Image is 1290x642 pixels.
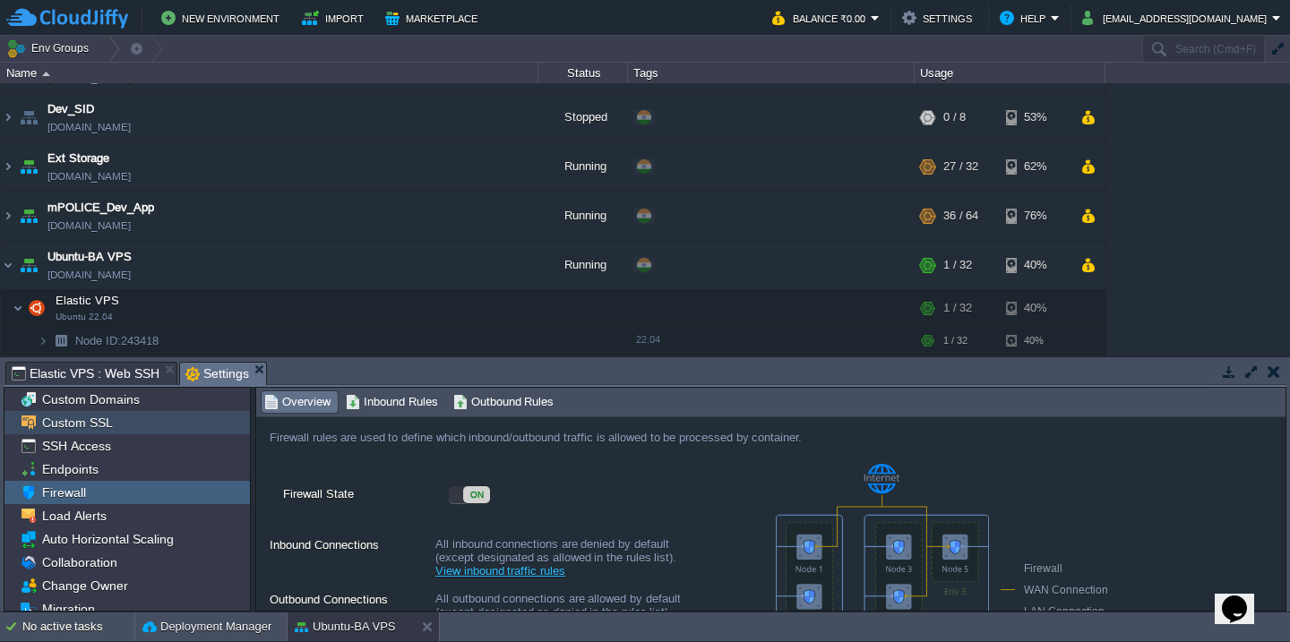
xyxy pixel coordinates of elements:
span: Settings [185,363,249,385]
div: WAN Connection [1001,580,1131,602]
a: mPOLICE_Dev_App [47,199,154,217]
span: 243418 [73,333,161,348]
div: Running [538,192,628,240]
div: Stopped [538,93,628,141]
button: Import [302,7,369,29]
span: 22.04 [636,334,660,345]
img: AMDAwAAAACH5BAEAAAAALAAAAAABAAEAAAICRAEAOw== [24,290,49,326]
img: AMDAwAAAACH5BAEAAAAALAAAAAABAAEAAAICRAEAOw== [1,93,15,141]
span: [DOMAIN_NAME] [47,167,131,185]
img: AMDAwAAAACH5BAEAAAAALAAAAAABAAEAAAICRAEAOw== [16,93,41,141]
label: Firewall State [283,484,447,518]
img: AMDAwAAAACH5BAEAAAAALAAAAAABAAEAAAICRAEAOw== [42,72,50,76]
div: Status [539,63,627,83]
div: All inbound connections are denied by default (except designated as allowed in the rules list). [435,535,704,586]
button: New Environment [161,7,285,29]
div: ON [463,486,490,503]
div: All outbound connections are allowed by default (except designated as denied in the rules list). [435,590,704,641]
img: AMDAwAAAACH5BAEAAAAALAAAAAABAAEAAAICRAEAOw== [13,290,23,326]
a: [DOMAIN_NAME] [47,118,131,136]
button: Marketplace [385,7,483,29]
div: 36 / 64 [943,192,978,240]
img: AMDAwAAAACH5BAEAAAAALAAAAAABAAEAAAICRAEAOw== [1,192,15,240]
button: [EMAIL_ADDRESS][DOMAIN_NAME] [1082,7,1272,29]
div: Tags [629,63,914,83]
div: Firewall rules are used to define which inbound/outbound traffic is allowed to be processed by co... [256,417,1112,458]
label: Inbound Connections [270,535,434,569]
img: AMDAwAAAACH5BAEAAAAALAAAAAABAAEAAAICRAEAOw== [48,327,73,355]
label: Outbound Connections [270,590,434,624]
span: Elastic VPS [54,293,122,308]
button: Ubuntu-BA VPS [295,618,396,636]
img: AMDAwAAAACH5BAEAAAAALAAAAAABAAEAAAICRAEAOw== [1,142,15,191]
div: Name [2,63,537,83]
span: Overview [264,392,331,412]
button: Settings [902,7,977,29]
img: AMDAwAAAACH5BAEAAAAALAAAAAABAAEAAAICRAEAOw== [38,327,48,355]
img: CloudJiffy [6,7,128,30]
a: Custom Domains [39,391,142,407]
a: Elastic VPSUbuntu 22.04 [54,294,122,307]
a: View inbound traffic rules [435,564,565,578]
div: 0 / 8 [943,93,966,141]
button: Deployment Manager [142,618,271,636]
a: Auto Horizontal Scaling [39,531,176,547]
div: Usage [916,63,1105,83]
span: Inbound Rules [346,392,438,412]
a: Ext Storage [47,150,109,167]
a: Endpoints [39,461,101,477]
a: [DOMAIN_NAME] [47,217,131,235]
img: AMDAwAAAACH5BAEAAAAALAAAAAABAAEAAAICRAEAOw== [16,241,41,289]
a: Change Owner [39,578,131,594]
a: Node ID:243418 [73,333,161,348]
span: Outbound Rules [453,392,555,412]
div: 27 / 32 [943,142,978,191]
div: 53% [1006,93,1064,141]
div: 1 / 32 [943,241,972,289]
div: 40% [1006,327,1064,355]
a: Dev_SID [47,100,94,118]
div: 62% [1006,142,1064,191]
div: Running [538,142,628,191]
a: Firewall [39,484,89,501]
span: Elastic VPS : Web SSH [12,363,159,384]
a: SSH Access [39,438,114,454]
button: Help [1000,7,1051,29]
img: AMDAwAAAACH5BAEAAAAALAAAAAABAAEAAAICRAEAOw== [16,142,41,191]
span: Node ID: [75,334,121,347]
div: No active tasks [22,612,134,641]
iframe: chat widget [1215,570,1272,624]
a: Collaboration [39,554,120,570]
div: 40% [1006,241,1064,289]
a: Migration [39,601,98,617]
div: LAN Connection [1001,602,1131,623]
a: Ubuntu-BA VPS [47,248,132,266]
div: Running [538,241,628,289]
button: Balance ₹0.00 [772,7,871,29]
span: Ubuntu 22.04 [56,312,113,322]
span: [DOMAIN_NAME] [47,266,131,284]
div: 40% [1006,290,1064,326]
div: 1 / 32 [943,290,972,326]
div: Firewall [1001,559,1131,580]
a: Custom SSL [39,415,116,431]
img: AMDAwAAAACH5BAEAAAAALAAAAAABAAEAAAICRAEAOw== [1,241,15,289]
a: Load Alerts [39,508,109,524]
button: Env Groups [6,36,95,61]
img: AMDAwAAAACH5BAEAAAAALAAAAAABAAEAAAICRAEAOw== [16,192,41,240]
div: 76% [1006,192,1064,240]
